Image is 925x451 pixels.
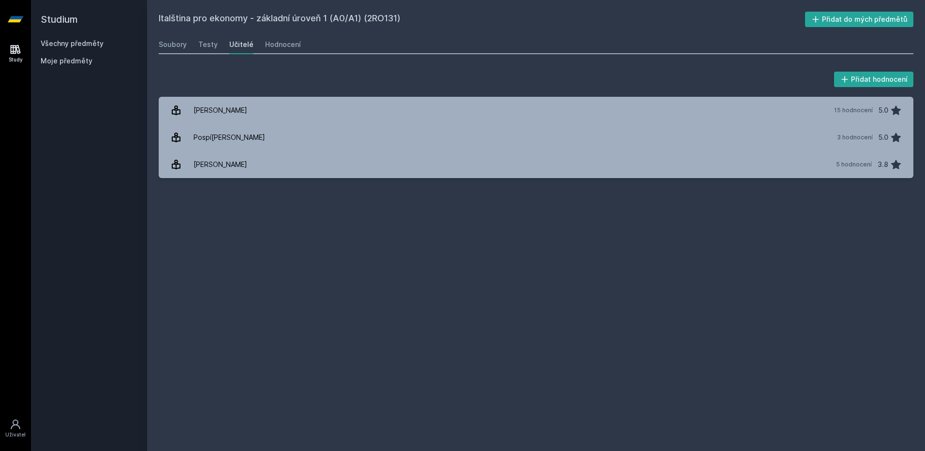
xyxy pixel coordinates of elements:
[229,40,254,49] div: Učitelé
[159,12,805,27] h2: Italština pro ekonomy - základní úroveň 1 (A0/A1) (2RO131)
[834,106,873,114] div: 15 hodnocení
[805,12,914,27] button: Přidat do mých předmětů
[198,40,218,49] div: Testy
[265,40,301,49] div: Hodnocení
[194,128,265,147] div: Pospí[PERSON_NAME]
[879,101,888,120] div: 5.0
[9,56,23,63] div: Study
[837,134,873,141] div: 3 hodnocení
[879,128,888,147] div: 5.0
[2,39,29,68] a: Study
[159,97,913,124] a: [PERSON_NAME] 15 hodnocení 5.0
[41,39,104,47] a: Všechny předměty
[194,155,247,174] div: [PERSON_NAME]
[198,35,218,54] a: Testy
[159,151,913,178] a: [PERSON_NAME] 5 hodnocení 3.8
[836,161,872,168] div: 5 hodnocení
[5,431,26,438] div: Uživatel
[229,35,254,54] a: Učitelé
[834,72,914,87] button: Přidat hodnocení
[2,414,29,443] a: Uživatel
[41,56,92,66] span: Moje předměty
[159,35,187,54] a: Soubory
[159,124,913,151] a: Pospí[PERSON_NAME] 3 hodnocení 5.0
[194,101,247,120] div: [PERSON_NAME]
[265,35,301,54] a: Hodnocení
[159,40,187,49] div: Soubory
[878,155,888,174] div: 3.8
